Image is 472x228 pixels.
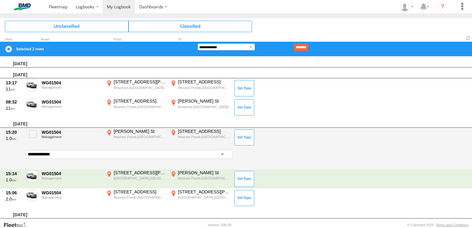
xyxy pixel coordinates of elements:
[234,171,254,187] button: Click to Set
[6,99,23,105] div: 08:32
[42,80,102,86] div: WG01504
[178,105,230,109] div: Reservoir,[GEOGRAPHIC_DATA]
[6,3,38,10] img: bmd-logo.svg
[169,38,231,41] div: To
[169,129,231,146] label: Click to View Event Location
[114,86,166,90] div: Reservoir,[GEOGRAPHIC_DATA]
[436,223,469,227] a: Terms and Conditions
[114,176,166,180] div: [GEOGRAPHIC_DATA],[GEOGRAPHIC_DATA]
[178,129,230,134] div: [STREET_ADDRESS]
[234,129,254,146] button: Click to Set
[6,136,23,141] div: 1.0
[6,129,23,135] div: 15:20
[5,38,23,41] div: Click to Sort
[105,98,167,116] label: Click to View Event Location
[42,176,102,180] div: Management
[398,2,416,11] div: John Spicuglia
[465,35,472,41] span: Refresh
[42,190,102,196] div: WG01504
[5,45,12,53] label: Clear Selection
[5,21,129,32] span: Click to view Unclassified Trips
[6,196,23,202] div: 2.0
[105,38,167,41] div: From
[178,98,230,104] div: [PERSON_NAME] St
[234,99,254,115] button: Click to Set
[178,176,230,180] div: Moonee Ponds,[GEOGRAPHIC_DATA]
[114,135,166,139] div: Moonee Ponds,[GEOGRAPHIC_DATA]
[234,190,254,206] button: Click to Set
[208,223,231,227] div: Version: 306.00
[6,190,23,196] div: 15:06
[105,129,167,146] label: Click to View Event Location
[438,2,448,12] i: ?
[114,105,166,109] div: Moonee Ponds,[GEOGRAPHIC_DATA]
[169,79,231,97] label: Click to View Event Location
[114,189,166,195] div: [STREET_ADDRESS]
[42,135,102,139] div: Management
[6,105,23,111] div: 11
[114,129,166,134] div: [PERSON_NAME] St
[114,79,166,85] div: [STREET_ADDRESS][PERSON_NAME]
[114,195,166,200] div: Moonee Ponds,[GEOGRAPHIC_DATA]
[169,170,231,188] label: Click to View Event Location
[178,86,230,90] div: Moonee Ponds,[GEOGRAPHIC_DATA]
[234,80,254,96] button: Click to Set
[42,171,102,176] div: WG01504
[42,99,102,105] div: WG01504
[114,98,166,104] div: [STREET_ADDRESS]
[129,21,252,32] span: Click to view Classified Trips
[169,98,231,116] label: Click to View Event Location
[407,223,469,227] div: © Copyright 2025 -
[6,171,23,176] div: 15:14
[3,222,32,228] a: Visit our Website
[6,177,23,183] div: 1.0
[42,196,102,199] div: Management
[178,189,230,195] div: [STREET_ADDRESS][PERSON_NAME]
[178,135,230,139] div: Moonee Ponds,[GEOGRAPHIC_DATA]
[41,38,103,41] div: Asset
[105,79,167,97] label: Click to View Event Location
[105,189,167,207] label: Click to View Event Location
[42,105,102,108] div: Management
[105,170,167,188] label: Click to View Event Location
[6,86,23,92] div: 11
[169,189,231,207] label: Click to View Event Location
[6,80,23,86] div: 13:17
[114,170,166,175] div: [STREET_ADDRESS][PERSON_NAME]
[178,195,230,200] div: [GEOGRAPHIC_DATA],[GEOGRAPHIC_DATA]
[42,129,102,135] div: WG01504
[178,79,230,85] div: [STREET_ADDRESS]
[42,86,102,89] div: Management
[178,170,230,175] div: [PERSON_NAME] St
